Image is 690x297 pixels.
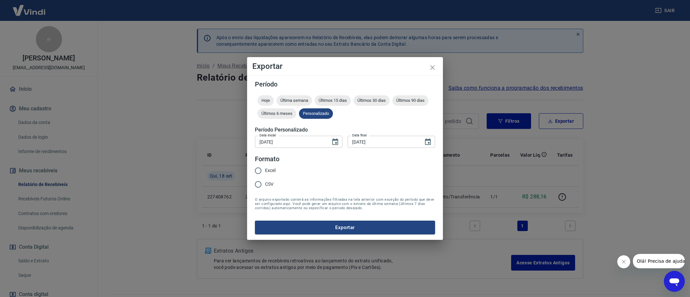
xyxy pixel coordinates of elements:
[4,5,55,10] span: Olá! Precisa de ajuda?
[299,111,333,116] span: Personalizado
[392,98,429,103] span: Últimos 90 dias
[259,133,276,138] label: Data inicial
[255,197,435,210] span: O arquivo exportado conterá as informações filtradas na tela anterior com exceção do período que ...
[352,133,367,138] label: Data final
[617,255,630,268] iframe: Fechar mensagem
[255,154,279,164] legend: Formato
[258,111,296,116] span: Últimos 6 meses
[265,181,274,188] span: CSV
[265,167,275,174] span: Excel
[276,95,312,106] div: Última semana
[255,221,435,234] button: Exportar
[255,81,435,87] h5: Período
[348,136,419,148] input: DD/MM/YYYY
[276,98,312,103] span: Última semana
[664,271,685,292] iframe: Botão para abrir a janela de mensagens
[392,95,429,106] div: Últimos 90 dias
[353,98,390,103] span: Últimos 30 dias
[255,127,435,133] h5: Período Personalizado
[633,254,685,268] iframe: Mensagem da empresa
[353,95,390,106] div: Últimos 30 dias
[258,95,274,106] div: Hoje
[258,98,274,103] span: Hoje
[258,108,296,119] div: Últimos 6 meses
[315,95,351,106] div: Últimos 15 dias
[425,60,440,75] button: close
[315,98,351,103] span: Últimos 15 dias
[421,135,434,148] button: Choose date, selected date is 18 de set de 2025
[299,108,333,119] div: Personalizado
[329,135,342,148] button: Choose date, selected date is 18 de set de 2025
[252,62,438,70] h4: Exportar
[255,136,326,148] input: DD/MM/YYYY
